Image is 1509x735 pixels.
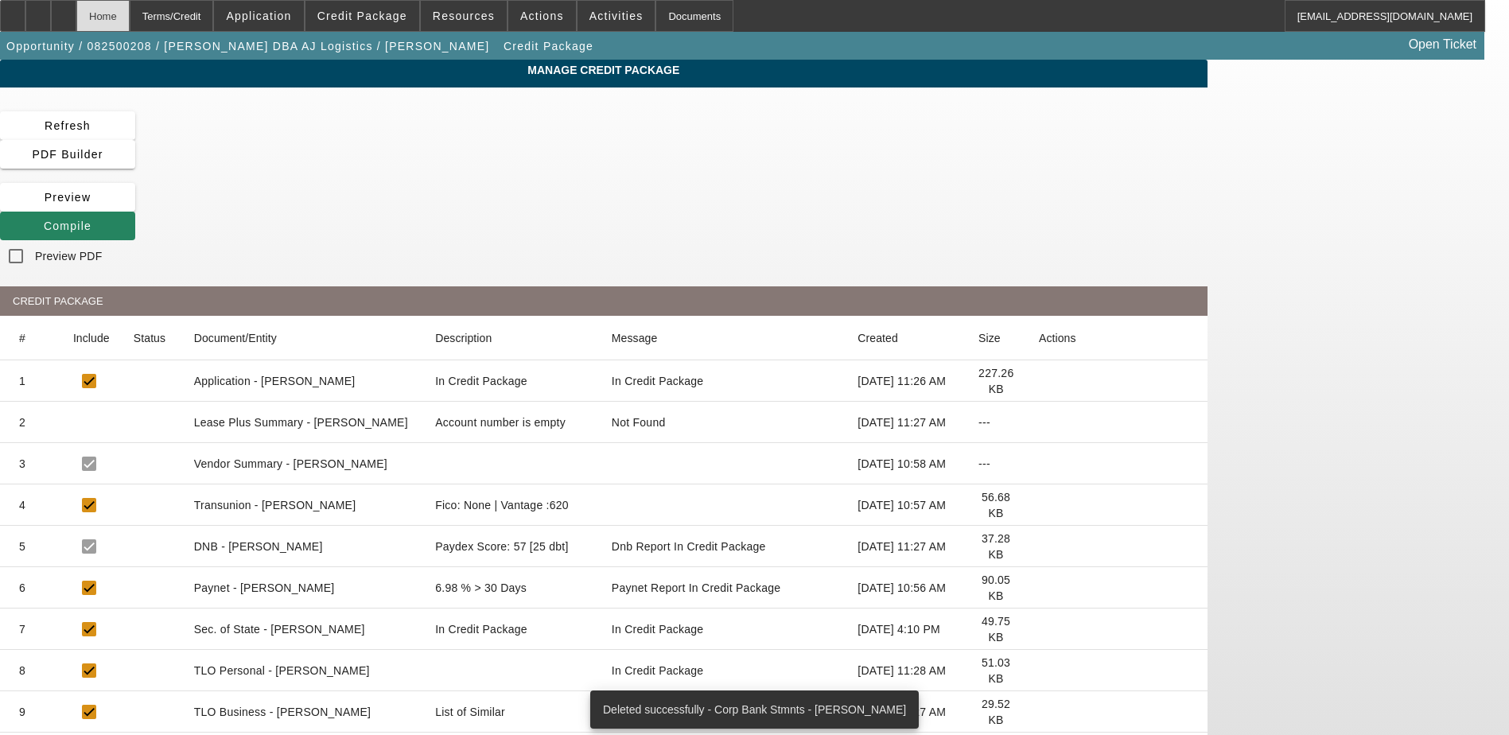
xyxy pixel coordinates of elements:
button: Actions [508,1,576,31]
span: PDF Builder [32,148,103,161]
mat-cell: 29.52 KB [966,691,1026,733]
mat-cell: 37.28 KB [966,526,1026,567]
mat-header-cell: Message [604,316,846,360]
span: Actions [520,10,564,22]
mat-header-cell: Status [121,316,181,360]
label: Preview PDF [32,248,102,264]
mat-cell: TLO Personal - [PERSON_NAME] [181,650,423,691]
mat-cell: 56.68 KB [966,484,1026,526]
button: Application [214,1,303,31]
button: Credit Package [305,1,419,31]
span: Application [226,10,291,22]
mat-cell: Transunion - [PERSON_NAME] [181,484,423,526]
mat-cell: [DATE] 10:57 AM [845,484,966,526]
mat-cell: In Credit Package [604,650,846,691]
span: Credit Package [504,40,593,52]
mat-header-cell: Description [422,316,604,360]
span: Opportunity / 082500208 / [PERSON_NAME] DBA AJ Logistics / [PERSON_NAME] [6,40,489,52]
mat-cell: In Credit Package [422,360,604,402]
mat-cell: --- [966,443,1026,484]
mat-cell: List of Similar [422,691,604,733]
mat-cell: null [604,443,846,484]
mat-cell: In Credit Package [422,609,604,650]
span: Compile [44,220,91,232]
mat-cell: --- [966,402,1026,443]
mat-header-cell: Document/Entity [181,316,423,360]
mat-cell: TLO Business - [PERSON_NAME] [181,691,423,733]
mat-cell: 49.75 KB [966,609,1026,650]
mat-cell: [DATE] 10:58 AM [845,443,966,484]
span: Resources [433,10,495,22]
mat-cell: [DATE] 11:28 AM [845,650,966,691]
mat-cell: [DATE] 11:27 AM [845,402,966,443]
mat-header-cell: Actions [1026,316,1208,360]
mat-cell: Dnb Report In Credit Package [604,526,846,567]
mat-cell: [DATE] 11:27 AM [845,526,966,567]
mat-header-cell: Include [60,316,121,360]
a: Open Ticket [1402,31,1483,58]
mat-header-cell: Size [966,316,1026,360]
mat-cell: Application - [PERSON_NAME] [181,360,423,402]
span: Preview [45,191,91,204]
button: Credit Package [500,32,597,60]
mat-cell: Account number is empty [422,402,604,443]
mat-cell: Paynet - [PERSON_NAME] [181,567,423,609]
span: Activities [589,10,644,22]
button: Activities [578,1,655,31]
mat-cell: Lease Plus Summary - [PERSON_NAME] [181,402,423,443]
mat-cell: In Credit Package [604,360,846,402]
button: Resources [421,1,507,31]
mat-cell: Fico: None | Vantage :620 [422,484,604,526]
mat-cell: 90.05 KB [966,567,1026,609]
mat-cell: Vendor Summary - [PERSON_NAME] [181,443,423,484]
span: Manage Credit Package [12,64,1196,76]
mat-cell: Sec. of State - [PERSON_NAME] [181,609,423,650]
mat-cell: null [422,443,604,484]
mat-cell: Paydex Score: 57 [25 dbt] [422,526,604,567]
mat-cell: [DATE] 4:10 PM [845,609,966,650]
mat-cell: Not Found [604,402,846,443]
mat-header-cell: Created [845,316,966,360]
span: Refresh [45,119,91,132]
mat-cell: In Credit Package [604,609,846,650]
mat-cell: [DATE] 11:26 AM [845,360,966,402]
mat-cell: 227.26 KB [966,360,1026,402]
mat-cell: Paynet Report In Credit Package [604,567,846,609]
span: Credit Package [317,10,407,22]
mat-cell: DNB - [PERSON_NAME] [181,526,423,567]
mat-cell: [DATE] 10:56 AM [845,567,966,609]
div: Deleted successfully - Corp Bank Stmnts - [PERSON_NAME] [590,690,912,729]
mat-cell: 6.98 % > 30 Days [422,567,604,609]
mat-cell: 51.03 KB [966,650,1026,691]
